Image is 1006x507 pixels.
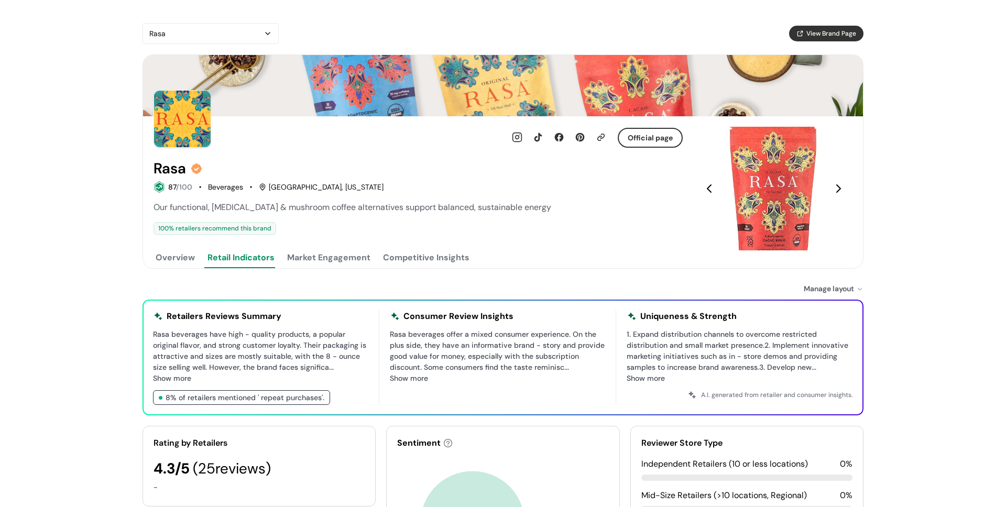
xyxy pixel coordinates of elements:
span: size selling well. However, the brand faces significa [153,362,329,372]
span: View Brand Page [806,29,856,38]
div: Rating by Retailers [154,437,365,449]
span: discount. Some consumers find the taste reminisc [390,362,564,372]
div: Consumer Review Insights [403,310,513,323]
span: Mid-Size Retailers (>10 locations, Regional) [641,489,807,502]
span: original flavor, and strong customer loyalty. Their packaging is [153,340,366,350]
span: ... [153,362,368,384]
span: 1. Expand distribution channels to overcome restricted [627,329,817,339]
span: 0 % [840,489,852,502]
div: Show more [153,373,368,384]
span: good value for money, especially with the subscription [390,351,579,361]
div: Carousel [695,127,852,250]
div: 8 % of retailers mentioned ' repeat purchases'. [166,392,324,403]
span: 4.3 /5 [154,459,193,478]
div: Slide 1 [695,127,852,250]
span: samples to increase brand awareness.3. Develop new [627,362,812,372]
span: plus side, they have an informative brand - story and provide [390,340,605,350]
div: 100 % retailers recommend this brand [154,222,276,235]
button: Competitive Insights [381,247,472,268]
img: Slide 0 [695,127,852,250]
button: Official page [618,128,683,148]
span: distribution and small market presence.2. Implement innovative [627,340,848,350]
button: Overview [154,247,197,268]
span: Rasa beverages offer a mixed consumer experience. On the [390,329,596,339]
div: Show more [627,373,853,384]
div: Manage layout [804,283,863,294]
div: Uniqueness & Strength [640,310,737,323]
div: Sentiment [397,437,453,449]
div: Retailers Reviews Summary [167,310,281,323]
div: [GEOGRAPHIC_DATA], [US_STATE] [259,182,384,193]
button: Retail Indicators [205,247,277,268]
span: marketing initiatives such as in - store demos and providing [627,351,837,361]
span: Independent Retailers (10 or less locations) [641,458,808,470]
span: ( 25 reviews) [193,459,271,478]
img: Brand cover image [143,55,863,116]
button: View Brand Page [789,26,863,41]
span: ... [390,362,605,384]
button: Previous Slide [701,180,718,197]
span: attractive and sizes are mostly suitable, with the 8 - ounce [153,351,360,361]
div: Rasa [149,27,261,40]
span: Our functional, [MEDICAL_DATA] & mushroom coffee alternatives support balanced, sustainable energy [154,202,551,213]
span: 87 [168,182,176,192]
img: Brand Photo [154,90,211,148]
div: Reviewer Store Type [641,437,852,449]
h2: Rasa [154,160,186,177]
button: Next Slide [829,180,847,197]
span: /100 [176,182,192,192]
div: Show more [390,373,605,384]
span: ... [627,362,853,384]
div: A.I. generated from retailer and consumer insights. [627,390,853,400]
div: Beverages [208,182,243,193]
button: Market Engagement [285,247,373,268]
div: - [154,482,365,493]
span: 0 % [840,458,852,470]
span: Rasa beverages have high - quality products, a popular [153,329,345,339]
